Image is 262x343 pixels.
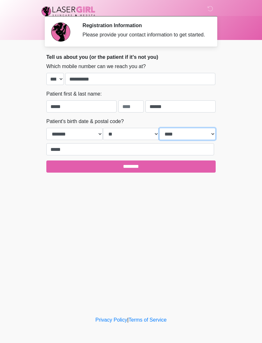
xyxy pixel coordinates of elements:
a: Terms of Service [128,317,166,323]
label: Patient first & last name: [46,90,102,98]
label: Patient's birth date & postal code? [46,118,124,125]
h2: Tell us about you (or the patient if it's not you) [46,54,216,60]
h2: Registration Information [82,22,206,28]
label: Which mobile number can we reach you at? [46,63,146,70]
a: Privacy Policy [96,317,127,323]
img: Agent Avatar [51,22,70,42]
div: Please provide your contact information to get started. [82,31,206,39]
img: Laser Girl Med Spa LLC Logo [40,5,97,18]
a: | [127,317,128,323]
